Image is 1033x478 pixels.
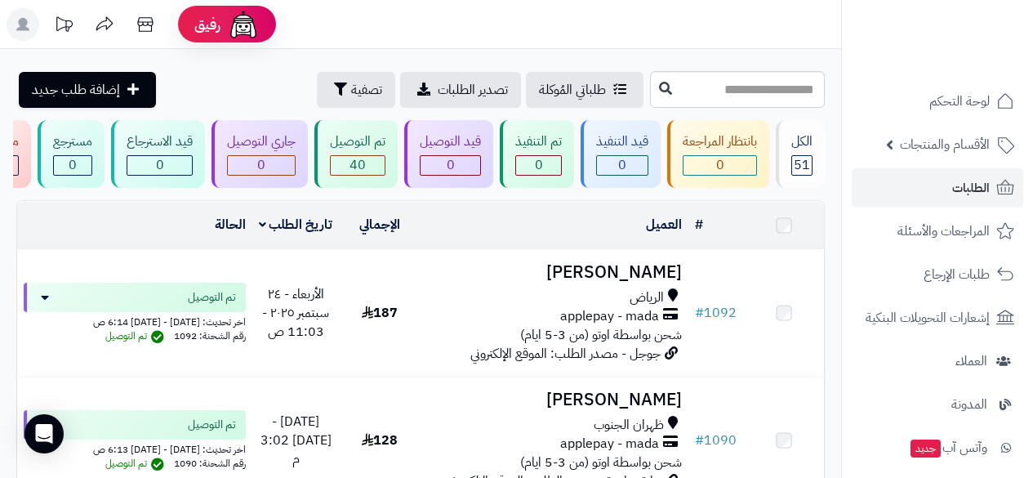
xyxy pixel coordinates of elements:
[922,40,1017,74] img: logo-2.png
[794,155,810,175] span: 51
[716,155,724,175] span: 0
[951,393,987,416] span: المدونة
[108,120,208,188] a: قيد الاسترجاع 0
[208,120,311,188] a: جاري التوصيل 0
[597,156,648,175] div: 0
[630,288,664,307] span: الرياض
[350,155,366,175] span: 40
[852,298,1023,337] a: إشعارات التحويلات البنكية
[866,306,990,329] span: إشعارات التحويلات البنكية
[188,289,236,306] span: تم التوصيل
[401,120,496,188] a: قيد التوصيل 0
[695,303,704,323] span: #
[683,132,757,151] div: بانتظار المراجعة
[695,303,737,323] a: #1092
[105,456,168,471] span: تم التوصيل
[520,453,682,472] span: شحن بواسطة اوتو (من 3-5 ايام)
[695,431,704,450] span: #
[909,436,987,459] span: وآتس آب
[43,8,84,45] a: تحديثات المنصة
[520,325,682,345] span: شحن بواسطة اوتو (من 3-5 ايام)
[911,440,941,458] span: جديد
[438,80,508,100] span: تصدير الطلبات
[594,416,664,435] span: ظهران الجنوب
[560,435,659,453] span: applepay - mada
[515,132,562,151] div: تم التنفيذ
[69,155,77,175] span: 0
[426,263,682,282] h3: [PERSON_NAME]
[331,156,385,175] div: 40
[24,414,64,453] div: Open Intercom Messenger
[900,133,990,156] span: الأقسام والمنتجات
[420,132,481,151] div: قيد التوصيل
[852,385,1023,424] a: المدونة
[791,132,813,151] div: الكل
[924,263,990,286] span: طلبات الإرجاع
[228,156,295,175] div: 0
[156,155,164,175] span: 0
[24,312,246,329] div: اخر تحديث: [DATE] - [DATE] 6:14 ص
[852,428,1023,467] a: وآتس آبجديد
[539,80,606,100] span: طلباتي المُوكلة
[260,412,332,469] span: [DATE] - [DATE] 3:02 م
[127,132,193,151] div: قيد الاسترجاع
[516,156,561,175] div: 0
[359,215,400,235] a: الإجمالي
[351,80,382,100] span: تصفية
[852,342,1023,381] a: العملاء
[227,8,260,41] img: ai-face.png
[955,350,987,373] span: العملاء
[421,156,480,175] div: 0
[695,431,737,450] a: #1090
[929,90,990,113] span: لوحة التحكم
[852,168,1023,208] a: الطلبات
[526,72,643,108] a: طلباتي المُوكلة
[127,156,192,175] div: 0
[496,120,577,188] a: تم التنفيذ 0
[560,307,659,326] span: applepay - mada
[53,132,92,151] div: مسترجع
[683,156,756,175] div: 0
[34,120,108,188] a: مسترجع 0
[259,215,333,235] a: تاريخ الطلب
[426,391,682,409] h3: [PERSON_NAME]
[311,120,401,188] a: تم التوصيل 40
[618,155,626,175] span: 0
[852,212,1023,251] a: المراجعات والأسئلة
[227,132,296,151] div: جاري التوصيل
[852,255,1023,294] a: طلبات الإرجاع
[317,72,395,108] button: تصفية
[24,440,246,457] div: اخر تحديث: [DATE] - [DATE] 6:13 ص
[470,344,661,364] span: جوجل - مصدر الطلب: الموقع الإلكتروني
[19,72,156,108] a: إضافة طلب جديد
[535,155,543,175] span: 0
[852,82,1023,121] a: لوحة التحكم
[32,80,120,100] span: إضافة طلب جديد
[257,155,265,175] span: 0
[773,120,828,188] a: الكل51
[330,132,385,151] div: تم التوصيل
[400,72,521,108] a: تصدير الطلبات
[897,220,990,243] span: المراجعات والأسئلة
[952,176,990,199] span: الطلبات
[596,132,648,151] div: قيد التنفيذ
[362,431,398,450] span: 128
[174,456,246,471] span: رقم الشحنة: 1090
[194,15,220,34] span: رفيق
[105,328,168,343] span: تم التوصيل
[577,120,664,188] a: قيد التنفيذ 0
[262,284,329,342] span: الأربعاء - ٢٤ سبتمبر ٢٠٢٥ - 11:03 ص
[646,215,682,235] a: العميل
[664,120,773,188] a: بانتظار المراجعة 0
[215,215,246,235] a: الحالة
[188,417,236,433] span: تم التوصيل
[174,328,246,343] span: رقم الشحنة: 1092
[362,303,398,323] span: 187
[695,215,703,235] a: #
[447,155,455,175] span: 0
[54,156,91,175] div: 0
